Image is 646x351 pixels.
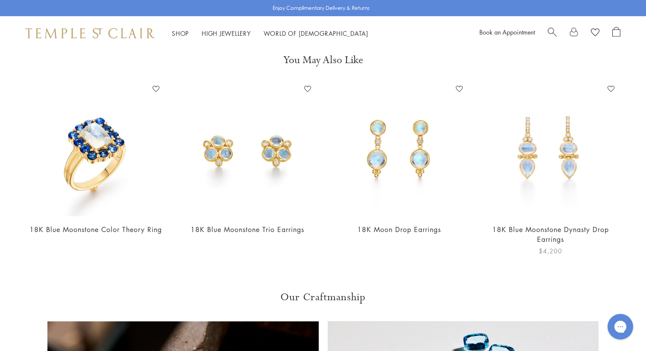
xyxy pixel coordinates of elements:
a: High JewelleryHigh Jewellery [202,29,251,38]
span: $4,200 [539,246,562,256]
img: Temple St. Clair [26,28,155,38]
h3: Our Craftmanship [47,290,599,304]
a: 18K Blue Moonstone Color Theory Ring [29,225,162,234]
nav: Main navigation [172,28,368,39]
img: 18K Moon Drop Earrings [332,82,466,216]
h3: You May Also Like [34,53,612,67]
a: 18K Moon Drop Earrings [357,225,441,234]
p: Enjoy Complimentary Delivery & Returns [273,4,370,12]
a: Search [548,27,557,40]
a: Open Shopping Bag [612,27,620,40]
img: 18K Blue Moonstone Trio Earrings [180,82,314,216]
img: 18K Blue Moonstone Color Theory Ring [28,82,163,216]
a: 18K Blue Moonstone Trio Earrings [191,225,304,234]
img: 18K Blue Moonstone Dynasty Drop Earrings [483,82,618,216]
a: 18K Blue Moonstone Dynasty Drop Earrings [492,225,609,244]
a: World of [DEMOGRAPHIC_DATA]World of [DEMOGRAPHIC_DATA] [264,29,368,38]
a: ShopShop [172,29,189,38]
iframe: Gorgias live chat messenger [603,311,637,342]
a: Book an Appointment [479,28,535,36]
a: View Wishlist [591,27,599,40]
